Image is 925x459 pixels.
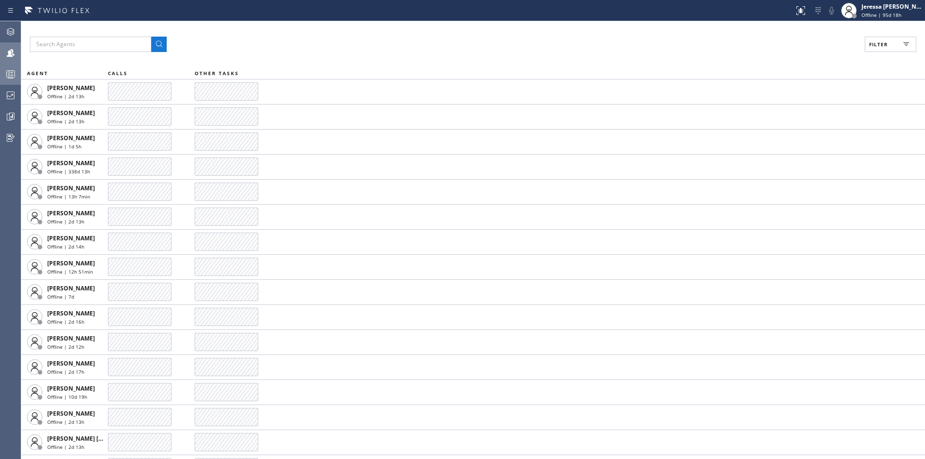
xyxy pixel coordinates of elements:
[47,84,95,92] span: [PERSON_NAME]
[47,118,84,125] span: Offline | 2d 13h
[47,193,90,200] span: Offline | 13h 7min
[47,184,95,192] span: [PERSON_NAME]
[47,343,84,350] span: Offline | 2d 12h
[47,209,95,217] span: [PERSON_NAME]
[47,393,87,400] span: Offline | 10d 19h
[869,41,888,48] span: Filter
[47,359,95,367] span: [PERSON_NAME]
[47,159,95,167] span: [PERSON_NAME]
[47,168,90,175] span: Offline | 338d 13h
[47,434,144,443] span: [PERSON_NAME] [PERSON_NAME]
[47,234,95,242] span: [PERSON_NAME]
[47,293,74,300] span: Offline | 7d
[47,109,95,117] span: [PERSON_NAME]
[861,2,922,11] div: Jeressa [PERSON_NAME]
[47,444,84,450] span: Offline | 2d 13h
[47,309,95,317] span: [PERSON_NAME]
[865,37,916,52] button: Filter
[47,284,95,292] span: [PERSON_NAME]
[47,218,84,225] span: Offline | 2d 13h
[47,334,95,342] span: [PERSON_NAME]
[47,318,84,325] span: Offline | 2d 16h
[47,243,84,250] span: Offline | 2d 14h
[195,70,239,77] span: OTHER TASKS
[47,93,84,100] span: Offline | 2d 13h
[47,384,95,393] span: [PERSON_NAME]
[47,419,84,425] span: Offline | 2d 13h
[30,37,151,52] input: Search Agents
[47,268,93,275] span: Offline | 12h 51min
[861,12,901,18] span: Offline | 95d 18h
[27,70,48,77] span: AGENT
[825,4,838,17] button: Mute
[47,368,84,375] span: Offline | 2d 17h
[47,143,81,150] span: Offline | 1d 5h
[47,134,95,142] span: [PERSON_NAME]
[47,259,95,267] span: [PERSON_NAME]
[47,409,95,418] span: [PERSON_NAME]
[108,70,128,77] span: CALLS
